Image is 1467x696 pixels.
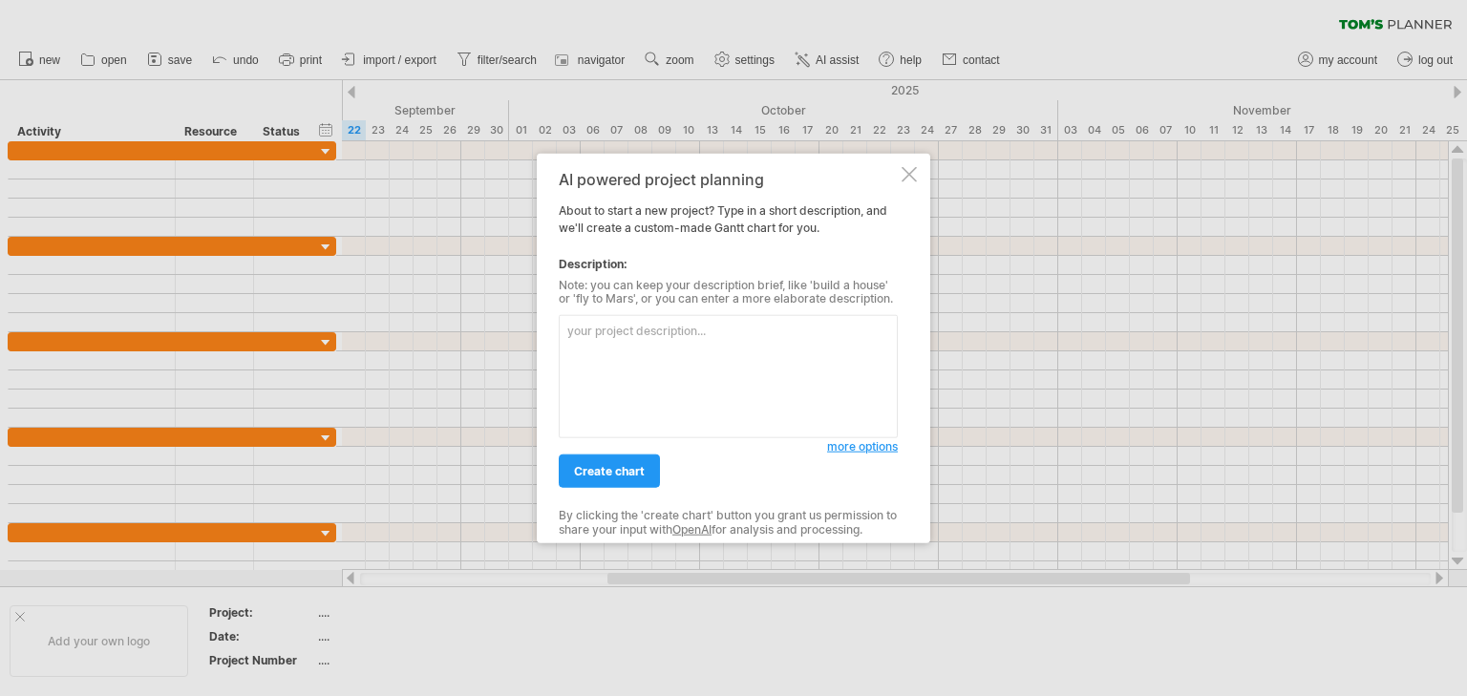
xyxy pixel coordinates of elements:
div: AI powered project planning [559,170,898,187]
a: create chart [559,454,660,488]
div: By clicking the 'create chart' button you grant us permission to share your input with for analys... [559,509,898,537]
div: About to start a new project? Type in a short description, and we'll create a custom-made Gantt c... [559,170,898,526]
div: Note: you can keep your description brief, like 'build a house' or 'fly to Mars', or you can ente... [559,278,898,306]
a: OpenAI [672,521,712,536]
span: more options [827,439,898,453]
a: more options [827,438,898,455]
span: create chart [574,464,645,478]
div: Description: [559,255,898,272]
